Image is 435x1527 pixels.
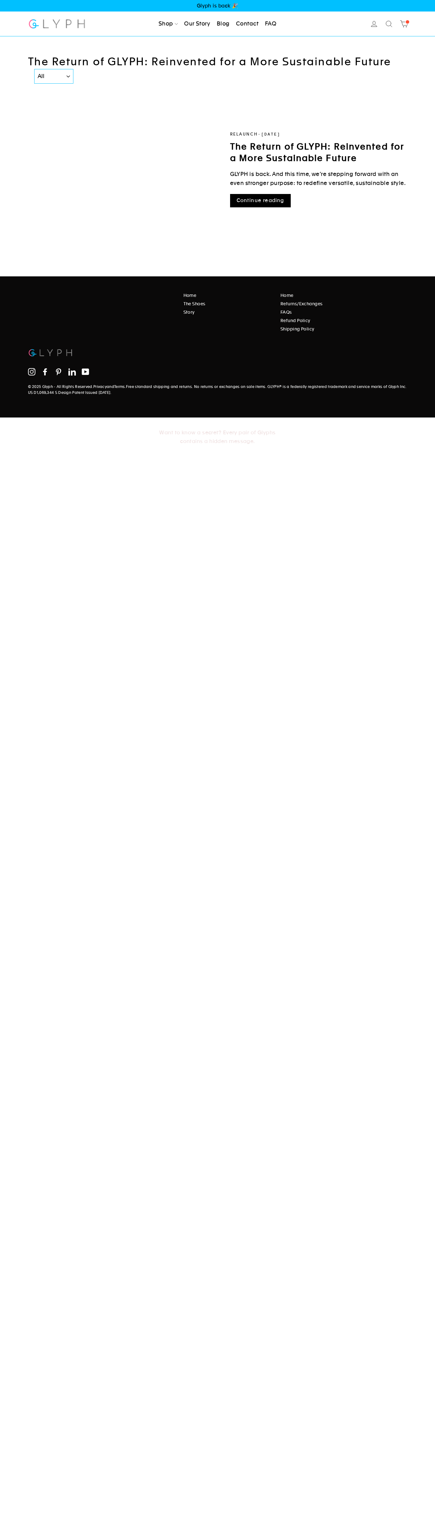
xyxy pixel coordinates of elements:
[230,131,407,138] div: ·
[183,300,271,307] a: The Shoes
[230,141,404,163] a: The Return of GLYPH: Reinvented for a More Sustainable Future
[280,300,403,307] a: Returns/Exchanges
[234,17,261,31] a: Contact
[280,309,403,316] a: FAQs
[28,384,407,396] p: © 2025 Glyph - All Rights Reserved. and . .
[28,346,73,359] img: Glyph
[28,385,407,395] a: Free standard shipping and returns. No returns or exchanges on sale items. GLYPH® is a federally ...
[93,385,107,389] a: Privacy
[182,17,213,31] a: Our Story
[230,170,407,188] p: GLYPH is back. And this time, we’re stepping forward with an even stronger purpose: to redefine v...
[156,17,180,31] a: Shop
[230,132,258,136] a: Relaunch
[280,292,403,299] a: Home
[261,132,280,137] time: [DATE]
[156,17,279,31] ul: Primary
[262,17,279,31] a: FAQ
[214,17,232,31] a: Blog
[280,325,403,332] a: Shipping Policy
[16,418,420,456] div: Want to know a secret? Every pair of Glyphs contains a hidden message.
[280,317,403,324] a: Refund Policy
[28,55,407,84] h1: The Return of GLYPH: Reinvented for a More Sustainable Future
[183,292,271,299] a: Home
[183,309,271,316] a: Story
[28,16,86,32] img: Glyph
[114,385,125,389] a: Terms
[230,194,291,207] a: Continue reading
